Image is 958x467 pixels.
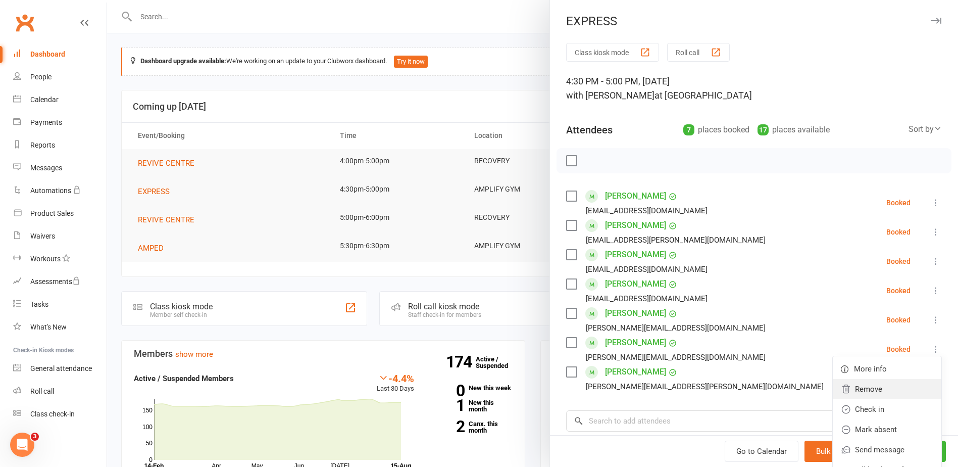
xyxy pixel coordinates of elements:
a: Go to Calendar [725,441,798,462]
div: [EMAIL_ADDRESS][PERSON_NAME][DOMAIN_NAME] [586,233,766,247]
span: at [GEOGRAPHIC_DATA] [654,90,752,101]
div: Booked [886,258,911,265]
a: Roll call [13,380,107,403]
a: Mark absent [833,419,941,440]
a: Calendar [13,88,107,111]
a: Reports [13,134,107,157]
div: Roll call [30,387,54,395]
a: Remove [833,379,941,399]
span: with [PERSON_NAME] [566,90,654,101]
div: General attendance [30,364,92,372]
a: Automations [13,179,107,202]
a: What's New [13,316,107,339]
div: Automations [30,186,71,195]
div: places booked [683,123,749,137]
div: Assessments [30,277,80,286]
div: [EMAIL_ADDRESS][DOMAIN_NAME] [586,204,708,217]
div: Booked [886,316,911,323]
a: Payments [13,111,107,134]
input: Search to add attendees [566,410,942,432]
a: [PERSON_NAME] [605,364,666,380]
a: Waivers [13,225,107,248]
div: Dashboard [30,50,65,58]
div: Tasks [30,300,48,308]
div: Workouts [30,255,61,263]
a: Product Sales [13,202,107,225]
a: Class kiosk mode [13,403,107,426]
div: Class check-in [30,410,75,418]
a: Check in [833,399,941,419]
a: Assessments [13,270,107,293]
div: Booked [886,287,911,294]
a: Clubworx [12,10,37,35]
div: Messages [30,164,62,172]
div: What's New [30,323,67,331]
a: Messages [13,157,107,179]
a: Dashboard [13,43,107,66]
div: Reports [30,141,55,149]
a: General attendance kiosk mode [13,357,107,380]
a: [PERSON_NAME] [605,247,666,263]
a: More info [833,359,941,379]
div: Booked [886,199,911,206]
div: Booked [886,228,911,236]
div: places available [758,123,830,137]
div: Attendees [566,123,613,137]
button: Roll call [667,43,730,62]
a: [PERSON_NAME] [605,188,666,204]
a: Send message [833,440,941,460]
div: 7 [683,124,694,135]
span: More info [854,363,887,375]
div: Payments [30,118,62,126]
div: Calendar [30,96,59,104]
div: Product Sales [30,209,74,217]
a: [PERSON_NAME] [605,335,666,351]
div: Waivers [30,232,55,240]
a: [PERSON_NAME] [605,276,666,292]
div: [PERSON_NAME][EMAIL_ADDRESS][DOMAIN_NAME] [586,321,766,335]
a: [PERSON_NAME] [605,217,666,233]
iframe: Intercom live chat [10,433,34,457]
a: [PERSON_NAME] [605,305,666,321]
div: EXPRESS [550,14,958,28]
div: [PERSON_NAME][EMAIL_ADDRESS][DOMAIN_NAME] [586,351,766,364]
a: Workouts [13,248,107,270]
div: 4:30 PM - 5:00 PM, [DATE] [566,74,942,103]
div: Sort by [909,123,942,136]
div: People [30,73,52,81]
button: Class kiosk mode [566,43,659,62]
div: [EMAIL_ADDRESS][DOMAIN_NAME] [586,263,708,276]
button: Bulk add attendees [804,441,892,462]
a: People [13,66,107,88]
span: 3 [31,433,39,441]
div: 17 [758,124,769,135]
a: Tasks [13,293,107,316]
div: [EMAIL_ADDRESS][DOMAIN_NAME] [586,292,708,305]
div: [PERSON_NAME][EMAIL_ADDRESS][PERSON_NAME][DOMAIN_NAME] [586,380,824,393]
div: Booked [886,346,911,353]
